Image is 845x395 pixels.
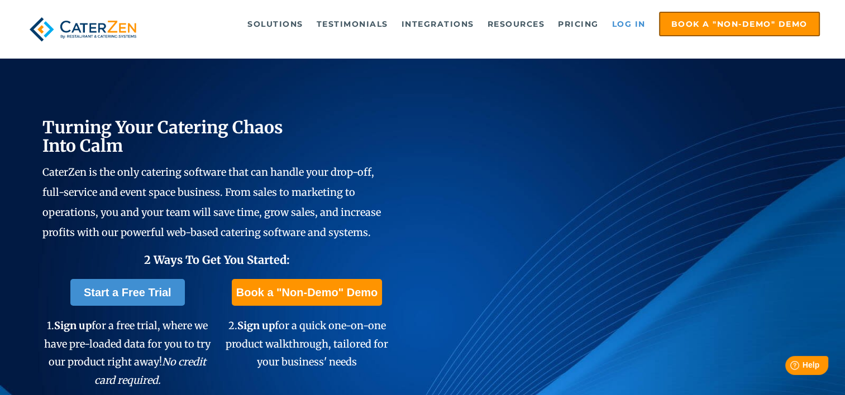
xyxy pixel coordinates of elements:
span: Sign up [237,319,275,332]
a: Book a "Non-Demo" Demo [232,279,382,306]
a: Book a "Non-Demo" Demo [659,12,820,36]
span: 2 Ways To Get You Started: [144,253,290,267]
a: Solutions [242,13,309,35]
em: No credit card required. [94,355,207,386]
a: Testimonials [311,13,394,35]
span: 1. for a free trial, where we have pre-loaded data for you to try our product right away! [44,319,211,386]
span: Sign up [54,319,92,332]
span: CaterZen is the only catering software that can handle your drop-off, full-service and event spac... [42,166,381,239]
span: 2. for a quick one-on-one product walkthrough, tailored for your business' needs [226,319,388,368]
a: Integrations [396,13,480,35]
a: Resources [482,13,551,35]
img: caterzen [25,12,141,47]
a: Log in [607,13,651,35]
a: Start a Free Trial [70,279,185,306]
a: Pricing [552,13,604,35]
div: Navigation Menu [161,12,819,36]
span: Turning Your Catering Chaos Into Calm [42,117,283,156]
iframe: Help widget launcher [746,351,833,383]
